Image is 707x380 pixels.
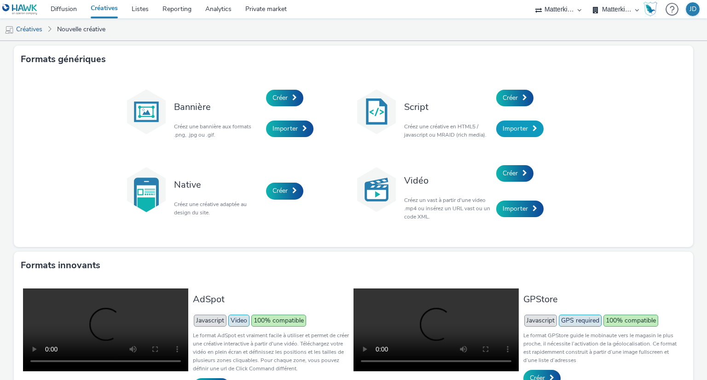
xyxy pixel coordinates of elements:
[523,293,679,305] h3: GPStore
[404,122,492,139] p: Créez une créative en HTML5 / javascript ou MRAID (rich media).
[272,186,288,195] span: Créer
[266,121,313,137] a: Importer
[524,315,557,327] span: Javascript
[266,183,303,199] a: Créer
[21,259,100,272] h3: Formats innovants
[503,93,518,102] span: Créer
[603,315,658,327] span: 100% compatible
[404,196,492,221] p: Créez un vast à partir d'une video .mp4 ou insérez un URL vast ou un code XML.
[194,315,226,327] span: Javascript
[523,331,679,364] p: Le format GPStore guide le mobinaute vers le magasin le plus proche, il nécessite l’activation de...
[174,200,261,217] p: Créez une créative adaptée au design du site.
[643,2,661,17] a: Hawk Academy
[174,122,261,139] p: Créez une bannière aux formats .png, .jpg ou .gif.
[503,204,528,213] span: Importer
[353,167,400,213] img: video.svg
[353,89,400,135] img: code.svg
[496,165,533,182] a: Créer
[123,167,169,213] img: native.svg
[496,121,544,137] a: Importer
[5,25,14,35] img: mobile
[404,101,492,113] h3: Script
[251,315,306,327] span: 100% compatible
[404,174,492,187] h3: Vidéo
[643,2,657,17] img: Hawk Academy
[123,89,169,135] img: banner.svg
[21,52,106,66] h3: Formats génériques
[496,201,544,217] a: Importer
[193,293,349,305] h3: AdSpot
[266,90,303,106] a: Créer
[272,124,298,133] span: Importer
[174,178,261,191] h3: Native
[174,101,261,113] h3: Bannière
[228,315,249,327] span: Video
[52,18,110,40] a: Nouvelle créative
[496,90,533,106] a: Créer
[193,331,349,373] p: Le format AdSpot est vraiment facile à utiliser et permet de créer une créative interactive à par...
[503,124,528,133] span: Importer
[272,93,288,102] span: Créer
[690,2,696,16] div: JD
[503,169,518,178] span: Créer
[2,4,38,15] img: undefined Logo
[559,315,602,327] span: GPS required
